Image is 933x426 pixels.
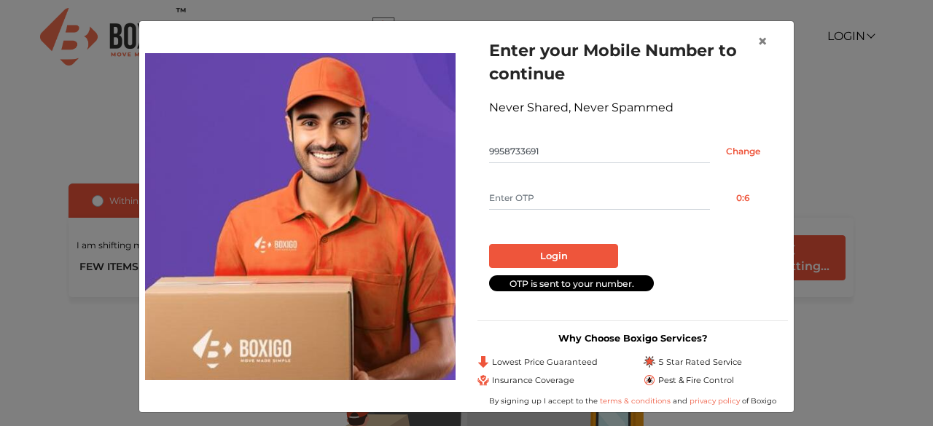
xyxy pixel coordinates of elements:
[687,396,742,406] a: privacy policy
[710,186,776,210] button: 0:6
[492,356,598,368] span: Lowest Price Guaranteed
[489,244,618,269] button: Login
[710,140,776,163] input: Change
[658,374,734,387] span: Pest & Fire Control
[489,186,710,210] input: Enter OTP
[757,31,768,52] span: ×
[600,396,673,406] a: terms & conditions
[477,333,788,344] h3: Why Choose Boxigo Services?
[145,53,456,379] img: relocation-img
[489,99,776,117] div: Never Shared, Never Spammed
[489,140,710,163] input: Mobile No
[746,21,779,62] button: Close
[489,39,776,85] h1: Enter your Mobile Number to continue
[658,356,742,368] span: 5 Star Rated Service
[489,275,654,292] div: OTP is sent to your number.
[477,395,788,406] div: By signing up I accept to the and of Boxigo
[492,374,574,387] span: Insurance Coverage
